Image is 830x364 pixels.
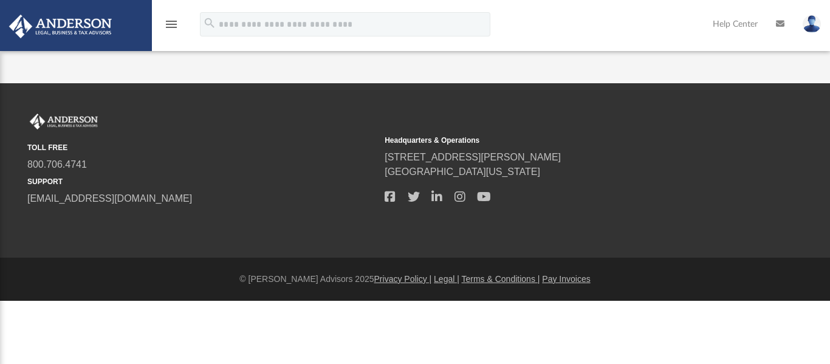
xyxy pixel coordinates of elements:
[164,23,179,32] a: menu
[27,193,192,204] a: [EMAIL_ADDRESS][DOMAIN_NAME]
[374,274,432,284] a: Privacy Policy |
[27,142,376,153] small: TOLL FREE
[385,152,561,162] a: [STREET_ADDRESS][PERSON_NAME]
[385,167,540,177] a: [GEOGRAPHIC_DATA][US_STATE]
[27,176,376,187] small: SUPPORT
[542,274,590,284] a: Pay Invoices
[203,16,216,30] i: search
[803,15,821,33] img: User Pic
[27,159,87,170] a: 800.706.4741
[5,15,115,38] img: Anderson Advisors Platinum Portal
[462,274,540,284] a: Terms & Conditions |
[385,135,733,146] small: Headquarters & Operations
[27,114,100,129] img: Anderson Advisors Platinum Portal
[164,17,179,32] i: menu
[434,274,459,284] a: Legal |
